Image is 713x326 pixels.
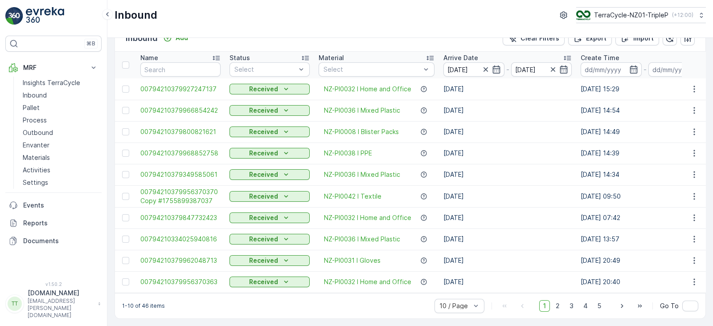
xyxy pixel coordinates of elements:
a: 00794210379956370363 [140,277,221,286]
p: Received [249,127,278,136]
p: Received [249,149,278,158]
a: Outbound [19,126,102,139]
div: Toggle Row Selected [122,107,129,114]
td: [DATE] [439,250,576,271]
a: NZ-PI0036 I Mixed Plastic [324,235,400,244]
p: Clear Filters [520,34,559,43]
a: NZ-PI0032 I Home and Office [324,85,411,94]
button: Received [229,255,310,266]
p: Materials [23,153,50,162]
button: Export [568,31,612,45]
p: MRF [23,63,84,72]
span: 00794210379847732423 [140,213,221,222]
a: Events [5,196,102,214]
p: Material [319,53,344,62]
p: Received [249,256,278,265]
span: 4 [579,300,592,312]
p: 1-10 of 46 items [122,302,165,310]
a: Process [19,114,102,126]
p: Select [324,65,421,74]
p: ( +12:00 ) [672,12,693,19]
p: Received [249,85,278,94]
p: Arrive Date [443,53,478,62]
span: 5 [594,300,605,312]
a: NZ-PI0036 I Mixed Plastic [324,170,400,179]
p: Inbound [23,91,47,100]
a: 00794210379800821621 [140,127,221,136]
a: NZ-PI0036 I Mixed Plastic [324,106,400,115]
td: [DATE] [439,207,576,228]
a: NZ-PI0032 I Home and Office [324,213,411,222]
span: 3 [565,300,578,312]
a: NZ-PI0042 I Textile [324,192,381,201]
button: Received [229,84,310,94]
p: Received [249,106,278,115]
td: [DATE] [439,164,576,185]
a: 00794210379962048713 [140,256,221,265]
td: [DATE] [439,185,576,207]
span: 1 [539,300,550,312]
p: Status [229,53,250,62]
input: dd/mm/yyyy [443,62,504,77]
a: NZ-PI0038 I PPE [324,149,372,158]
p: Inbound [115,8,157,22]
div: Toggle Row Selected [122,257,129,264]
button: Received [229,277,310,287]
td: [DATE] [439,121,576,143]
p: Import [633,34,654,43]
button: Received [229,148,310,159]
a: 00794210379349585061 [140,170,221,179]
div: Toggle Row Selected [122,150,129,157]
input: dd/mm/yyyy [648,62,709,77]
p: Received [249,192,278,201]
img: logo [5,7,23,25]
span: 00794210379956370370 Copy #1755899387037 [140,187,221,205]
a: Materials [19,151,102,164]
p: Activities [23,166,50,175]
button: Received [229,169,310,180]
div: Toggle Row Selected [122,278,129,285]
button: TT[DOMAIN_NAME][EMAIL_ADDRESS][PERSON_NAME][DOMAIN_NAME] [5,289,102,319]
img: TC_7kpGtVS.png [576,10,590,20]
input: dd/mm/yyyy [581,62,642,77]
p: Received [249,213,278,222]
p: Documents [23,236,98,245]
a: Documents [5,232,102,250]
p: [DOMAIN_NAME] [28,289,94,297]
div: Toggle Row Selected [122,193,129,200]
span: 00794210334025940816 [140,235,221,244]
p: Settings [23,178,48,187]
a: Insights TerraCycle [19,77,102,89]
button: Received [229,105,310,116]
span: NZ-PI0031 I Gloves [324,256,381,265]
p: [EMAIL_ADDRESS][PERSON_NAME][DOMAIN_NAME] [28,297,94,319]
input: dd/mm/yyyy [511,62,572,77]
p: - [506,64,509,75]
a: 00794210379968852758 [140,149,221,158]
p: Inbound [126,32,158,45]
a: Envanter [19,139,102,151]
p: TerraCycle-NZ01-TripleP [594,11,668,20]
p: Outbound [23,128,53,137]
td: [DATE] [439,100,576,121]
button: MRF [5,59,102,77]
p: ⌘B [86,40,95,47]
a: Settings [19,176,102,189]
span: v 1.50.2 [5,281,102,287]
button: Add [160,33,192,43]
a: 00794210379966854242 [140,106,221,115]
a: Activities [19,164,102,176]
td: [DATE] [439,78,576,100]
a: 00794210379927247137 [140,85,221,94]
p: - [643,64,647,75]
button: Clear Filters [503,31,565,45]
a: Reports [5,214,102,232]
